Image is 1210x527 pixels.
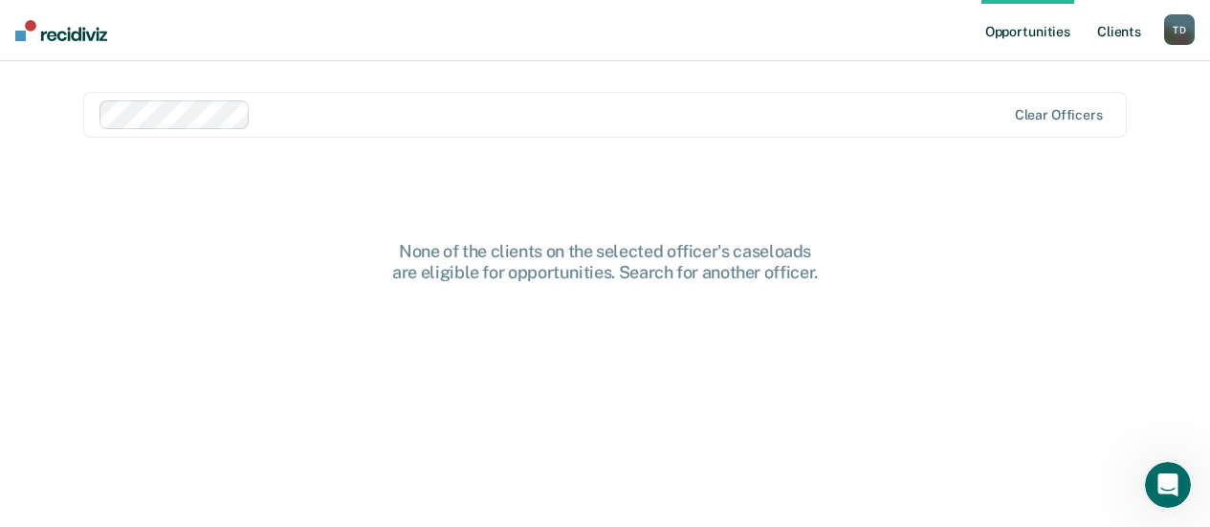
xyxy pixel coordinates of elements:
button: TD [1164,14,1195,45]
iframe: Intercom live chat [1145,462,1191,508]
div: Clear officers [1015,107,1103,123]
div: None of the clients on the selected officer's caseloads are eligible for opportunities. Search fo... [299,241,912,282]
div: T D [1164,14,1195,45]
img: Recidiviz [15,20,107,41]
